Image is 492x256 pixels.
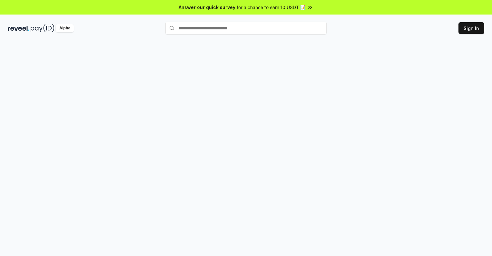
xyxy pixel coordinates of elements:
[31,24,54,32] img: pay_id
[237,4,306,11] span: for a chance to earn 10 USDT 📝
[56,24,74,32] div: Alpha
[8,24,29,32] img: reveel_dark
[179,4,235,11] span: Answer our quick survey
[458,22,484,34] button: Sign In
